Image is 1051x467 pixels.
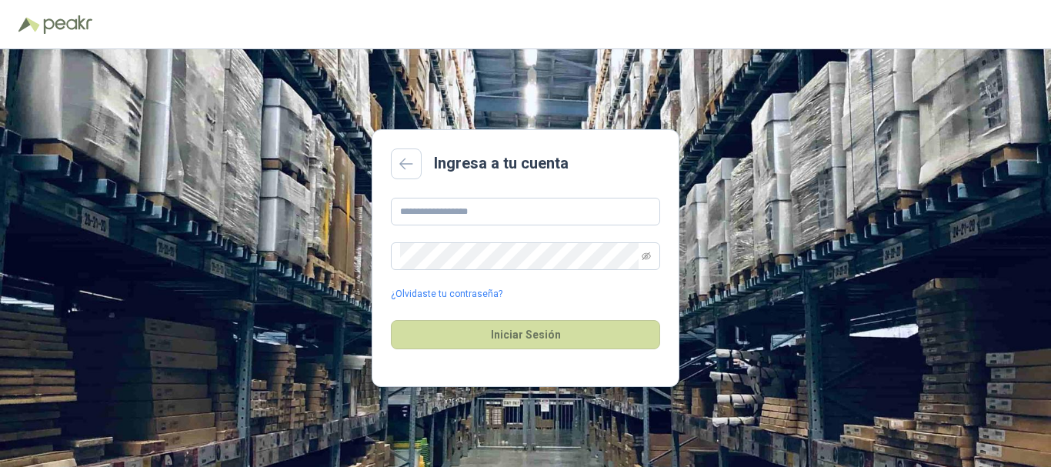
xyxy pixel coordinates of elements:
h2: Ingresa a tu cuenta [434,152,569,175]
img: Peakr [43,15,92,34]
button: Iniciar Sesión [391,320,660,349]
a: ¿Olvidaste tu contraseña? [391,287,502,302]
img: Logo [18,17,40,32]
span: eye-invisible [642,252,651,261]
